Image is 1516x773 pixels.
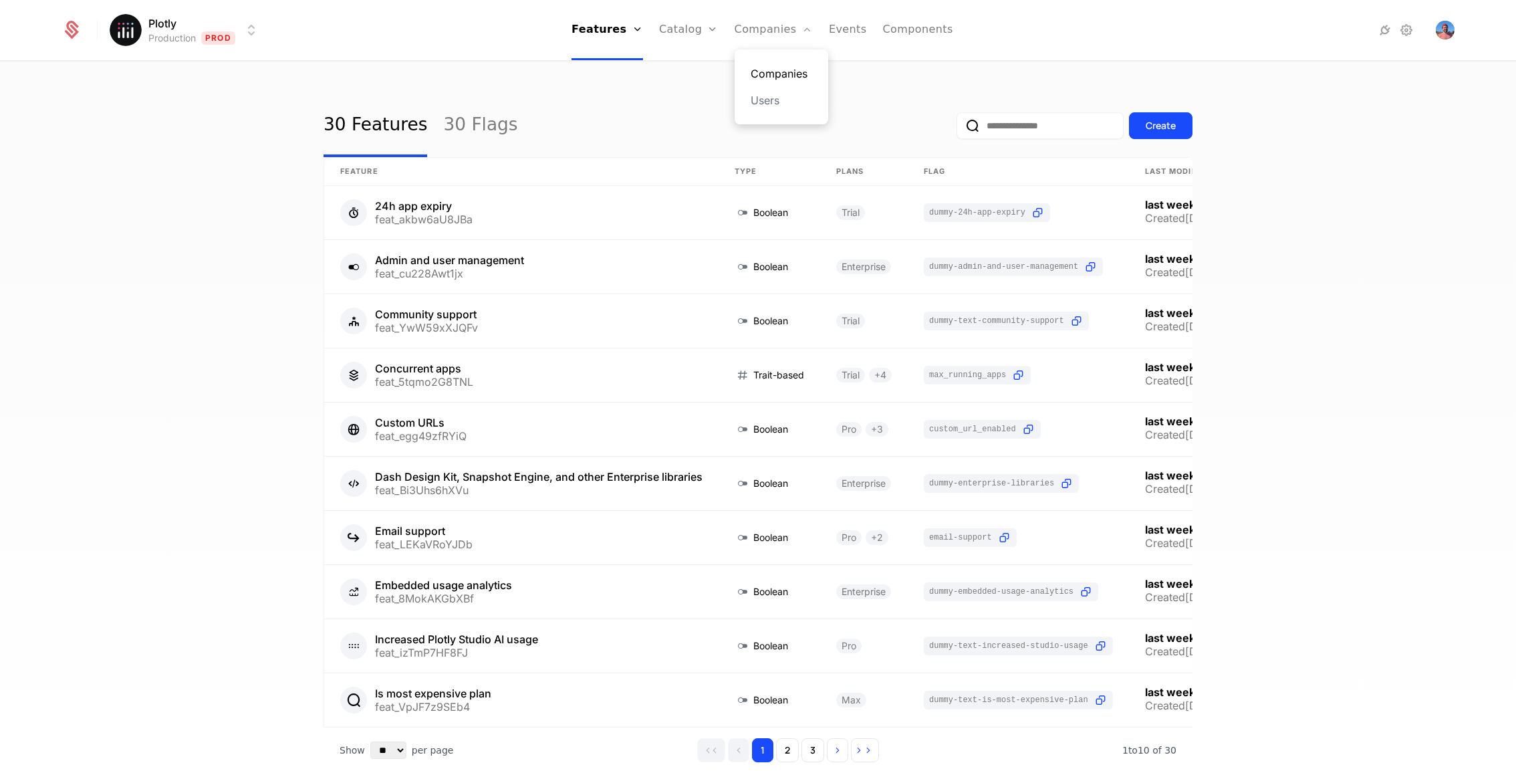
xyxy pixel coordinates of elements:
[412,744,454,757] span: per page
[1436,21,1455,39] button: Open user button
[340,744,365,757] span: Show
[114,15,259,45] button: Select environment
[1129,112,1192,139] button: Create
[201,31,235,45] span: Prod
[697,738,725,762] button: Go to first page
[751,66,812,82] a: Companies
[719,158,820,186] th: Type
[801,738,824,762] button: Go to page 3
[1122,745,1176,756] span: 30
[370,742,406,759] select: Select page size
[751,92,812,108] a: Users
[1129,158,1286,186] th: Last Modified
[148,31,196,45] div: Production
[752,738,773,762] button: Go to page 1
[827,738,848,762] button: Go to next page
[324,728,1192,773] div: Table pagination
[1146,119,1176,132] div: Create
[851,738,879,762] button: Go to last page
[820,158,908,186] th: Plans
[776,738,799,762] button: Go to page 2
[1398,22,1414,38] a: Settings
[443,94,517,157] a: 30 Flags
[728,738,749,762] button: Go to previous page
[908,158,1129,186] th: Flag
[697,738,879,762] div: Page navigation
[110,14,142,46] img: Plotly
[1377,22,1393,38] a: Integrations
[1436,21,1455,39] img: Louis-Alexandre Huard
[324,158,719,186] th: Feature
[1122,745,1164,756] span: 1 to 10 of
[148,15,176,31] span: Plotly
[324,94,427,157] a: 30 Features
